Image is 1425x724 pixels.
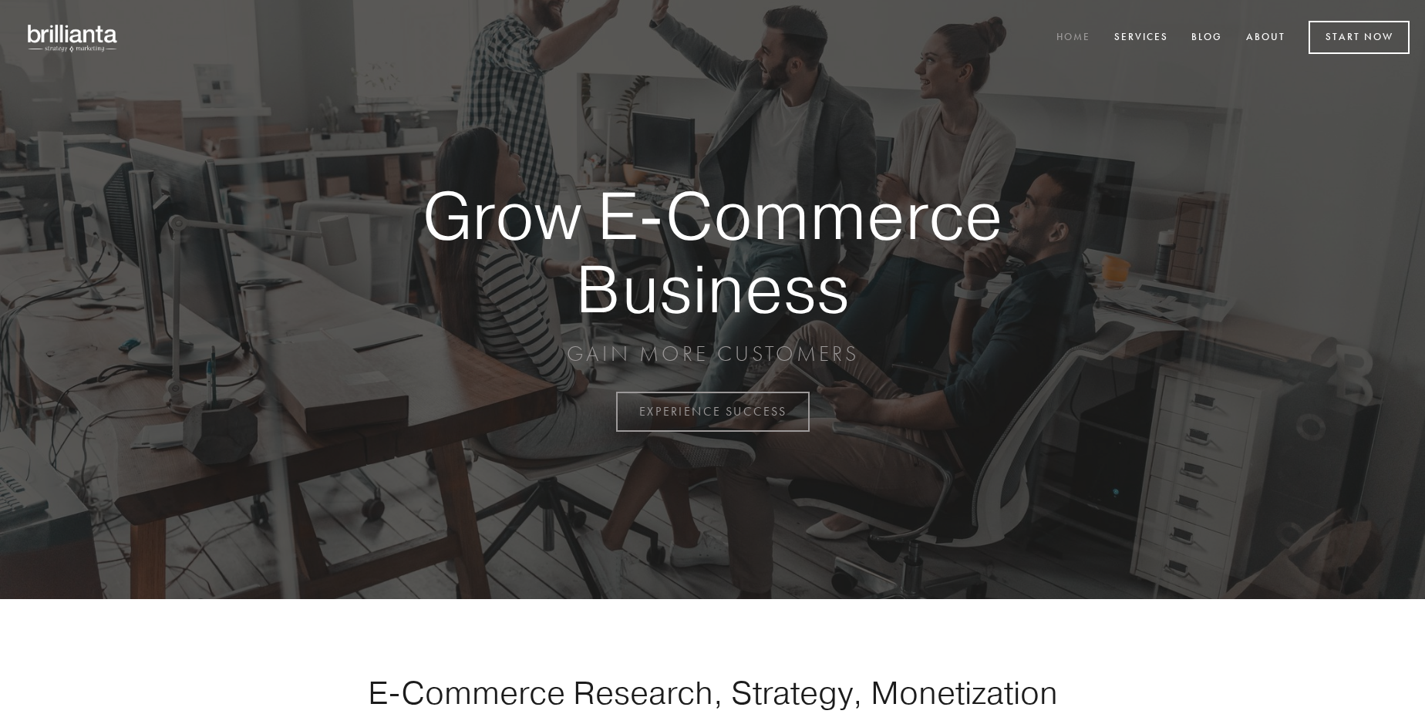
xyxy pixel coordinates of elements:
a: EXPERIENCE SUCCESS [616,392,810,432]
h1: E-Commerce Research, Strategy, Monetization [319,673,1106,712]
img: brillianta - research, strategy, marketing [15,15,131,60]
a: Services [1104,25,1178,51]
a: Start Now [1309,21,1410,54]
a: Blog [1181,25,1232,51]
a: Home [1046,25,1100,51]
p: GAIN MORE CUSTOMERS [369,340,1056,368]
a: About [1236,25,1295,51]
strong: Grow E-Commerce Business [369,179,1056,325]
